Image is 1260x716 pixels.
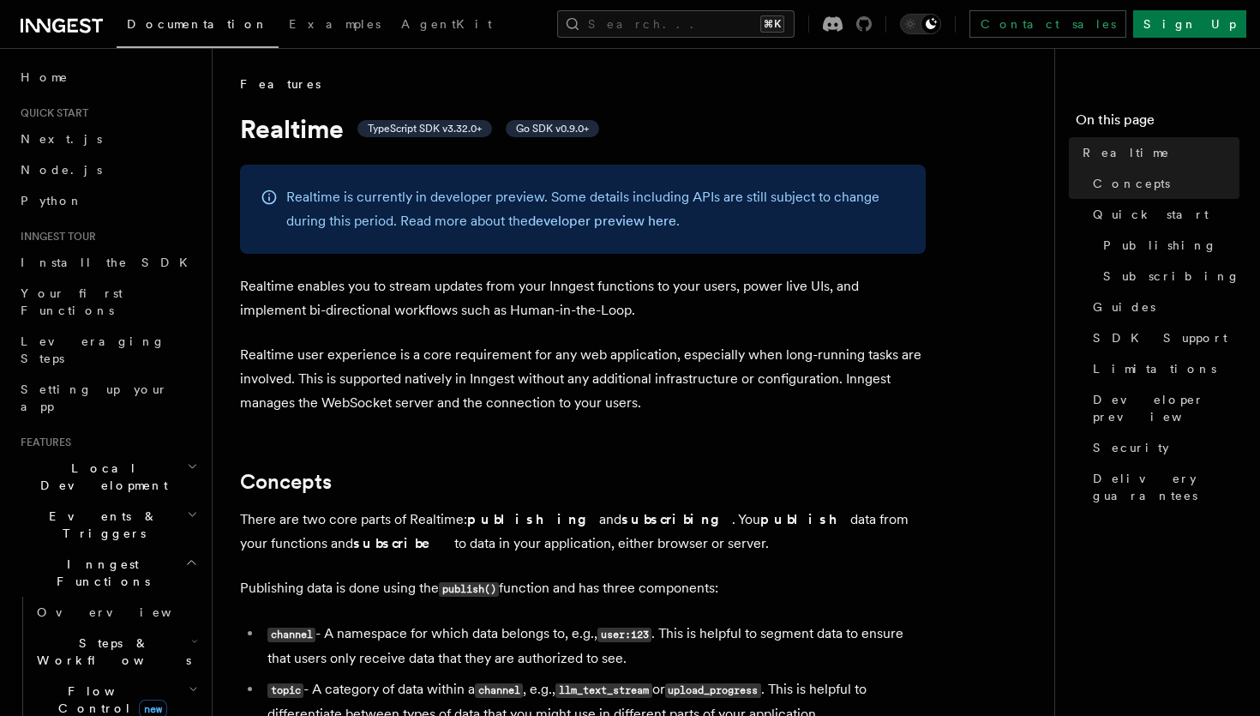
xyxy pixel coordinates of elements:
span: Next.js [21,132,102,146]
code: channel [475,683,523,698]
h4: On this page [1076,110,1239,137]
code: topic [267,683,303,698]
span: Python [21,194,83,208]
strong: subscribe [353,535,454,551]
h1: Realtime [240,113,926,144]
span: Inngest Functions [14,556,185,590]
strong: publishing [467,511,599,527]
a: Setting up your app [14,374,201,422]
span: Home [21,69,69,86]
span: Your first Functions [21,286,123,317]
kbd: ⌘K [760,15,784,33]
span: Local Development [14,460,187,494]
a: SDK Support [1086,322,1239,353]
a: Quick start [1086,199,1239,230]
span: Examples [289,17,381,31]
a: Concepts [1086,168,1239,199]
span: Features [240,75,321,93]
span: Install the SDK [21,256,198,269]
span: Go SDK v0.9.0+ [516,122,589,135]
strong: publish [760,511,850,527]
a: AgentKit [391,5,502,46]
a: Home [14,62,201,93]
code: channel [267,628,315,642]
span: Guides [1093,298,1155,316]
span: Leveraging Steps [21,334,165,365]
span: Publishing [1103,237,1217,254]
a: Documentation [117,5,279,48]
p: Realtime is currently in developer preview. Some details including APIs are still subject to chan... [286,185,905,233]
span: Features [14,436,71,449]
a: Sign Up [1133,10,1246,38]
li: - A namespace for which data belongs to, e.g., . This is helpful to segment data to ensure that u... [262,622,926,671]
a: Developer preview [1086,384,1239,432]
strong: subscribing [621,511,732,527]
span: Node.js [21,163,102,177]
button: Events & Triggers [14,501,201,549]
button: Toggle dark mode [900,14,941,34]
span: Steps & Workflows [30,635,191,669]
span: Concepts [1093,175,1170,192]
a: Next.js [14,123,201,154]
span: Quick start [1093,206,1209,223]
a: Your first Functions [14,278,201,326]
span: Inngest tour [14,230,96,244]
span: Documentation [127,17,268,31]
button: Steps & Workflows [30,628,201,676]
p: Publishing data is done using the function and has three components: [240,576,926,601]
span: AgentKit [401,17,492,31]
button: Inngest Functions [14,549,201,597]
p: Realtime enables you to stream updates from your Inngest functions to your users, power live UIs,... [240,274,926,322]
span: Overview [37,605,213,619]
p: There are two core parts of Realtime: and . You data from your functions and to data in your appl... [240,508,926,556]
code: user:123 [597,628,651,642]
button: Search...⌘K [557,10,795,38]
code: upload_progress [665,683,761,698]
span: Delivery guarantees [1093,470,1239,504]
span: Subscribing [1103,268,1240,285]
a: Leveraging Steps [14,326,201,374]
a: Install the SDK [14,247,201,278]
span: Setting up your app [21,382,168,413]
p: Realtime user experience is a core requirement for any web application, especially when long-runn... [240,343,926,415]
a: Security [1086,432,1239,463]
a: Python [14,185,201,216]
a: Delivery guarantees [1086,463,1239,511]
a: Examples [279,5,391,46]
code: llm_text_stream [555,683,651,698]
a: Subscribing [1096,261,1239,292]
a: Node.js [14,154,201,185]
a: Limitations [1086,353,1239,384]
a: Publishing [1096,230,1239,261]
button: Local Development [14,453,201,501]
a: Guides [1086,292,1239,322]
span: Developer preview [1093,391,1239,425]
span: Security [1093,439,1169,456]
span: Events & Triggers [14,508,187,542]
span: Realtime [1083,144,1170,161]
a: Overview [30,597,201,628]
a: Realtime [1076,137,1239,168]
span: TypeScript SDK v3.32.0+ [368,122,482,135]
a: developer preview here [528,213,676,229]
span: Quick start [14,106,88,120]
a: Contact sales [969,10,1126,38]
span: SDK Support [1093,329,1227,346]
a: Concepts [240,470,332,494]
code: publish() [439,582,499,597]
span: Limitations [1093,360,1216,377]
